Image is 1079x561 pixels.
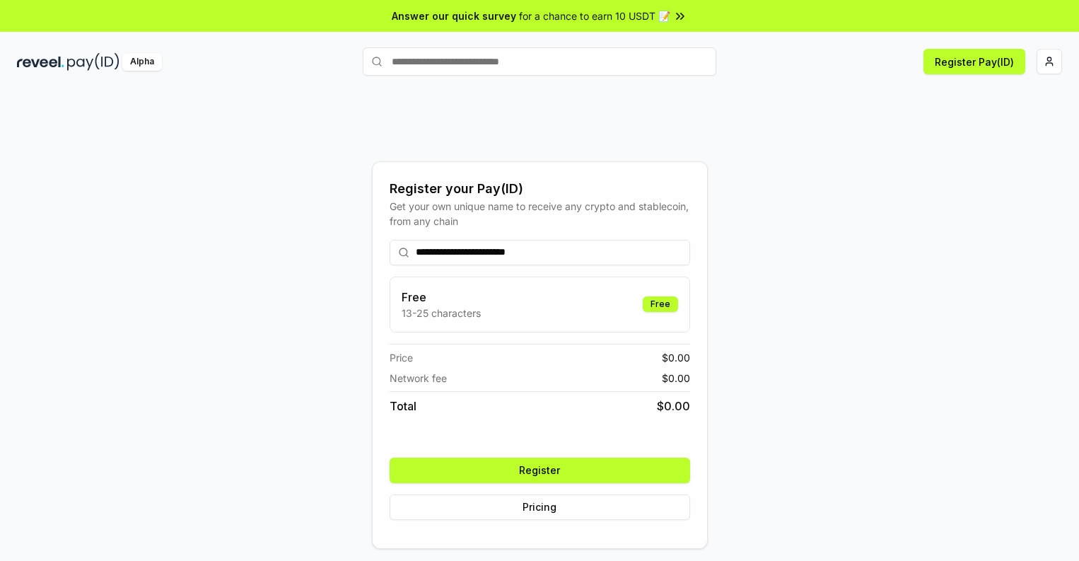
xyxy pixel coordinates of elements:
[923,49,1025,74] button: Register Pay(ID)
[519,8,670,23] span: for a chance to earn 10 USDT 📝
[390,495,690,520] button: Pricing
[390,398,416,415] span: Total
[662,371,690,386] span: $ 0.00
[390,199,690,229] div: Get your own unique name to receive any crypto and stablecoin, from any chain
[402,306,481,320] p: 13-25 characters
[67,53,119,71] img: pay_id
[17,53,64,71] img: reveel_dark
[402,289,481,306] h3: Free
[392,8,516,23] span: Answer our quick survey
[657,398,690,415] span: $ 0.00
[390,458,690,483] button: Register
[390,350,413,365] span: Price
[122,53,162,71] div: Alpha
[662,350,690,365] span: $ 0.00
[643,296,678,312] div: Free
[390,179,690,199] div: Register your Pay(ID)
[390,371,447,386] span: Network fee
